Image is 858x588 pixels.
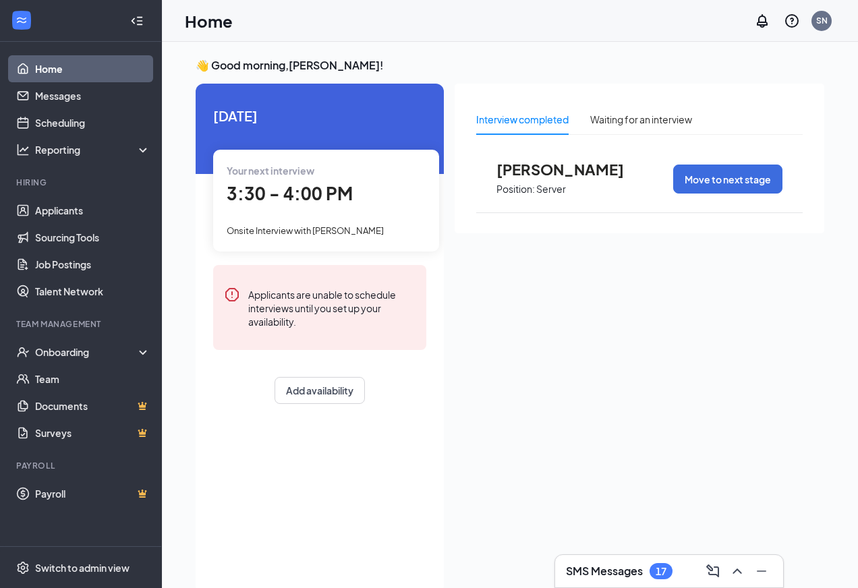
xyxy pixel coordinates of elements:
[16,177,148,188] div: Hiring
[35,251,150,278] a: Job Postings
[16,561,30,575] svg: Settings
[35,55,150,82] a: Home
[702,560,724,582] button: ComposeMessage
[35,419,150,446] a: SurveysCrown
[705,563,721,579] svg: ComposeMessage
[130,14,144,28] svg: Collapse
[35,345,139,359] div: Onboarding
[35,278,150,305] a: Talent Network
[751,560,772,582] button: Minimize
[729,563,745,579] svg: ChevronUp
[16,345,30,359] svg: UserCheck
[816,15,828,26] div: SN
[784,13,800,29] svg: QuestionInfo
[275,377,365,404] button: Add availability
[496,160,645,178] span: [PERSON_NAME]
[185,9,233,32] h1: Home
[35,197,150,224] a: Applicants
[35,82,150,109] a: Messages
[213,105,426,126] span: [DATE]
[35,143,151,156] div: Reporting
[16,460,148,471] div: Payroll
[656,566,666,577] div: 17
[35,109,150,136] a: Scheduling
[673,165,782,194] button: Move to next stage
[35,392,150,419] a: DocumentsCrown
[536,183,566,196] p: Server
[248,287,416,328] div: Applicants are unable to schedule interviews until you set up your availability.
[590,112,692,127] div: Waiting for an interview
[35,365,150,392] a: Team
[196,58,824,73] h3: 👋 Good morning, [PERSON_NAME] !
[753,563,770,579] svg: Minimize
[16,318,148,330] div: Team Management
[566,564,643,579] h3: SMS Messages
[16,143,30,156] svg: Analysis
[35,561,130,575] div: Switch to admin view
[35,224,150,251] a: Sourcing Tools
[227,225,384,236] span: Onsite Interview with [PERSON_NAME]
[15,13,28,27] svg: WorkstreamLogo
[227,182,353,204] span: 3:30 - 4:00 PM
[227,165,314,177] span: Your next interview
[754,13,770,29] svg: Notifications
[224,287,240,303] svg: Error
[35,480,150,507] a: PayrollCrown
[476,112,569,127] div: Interview completed
[496,183,535,196] p: Position:
[726,560,748,582] button: ChevronUp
